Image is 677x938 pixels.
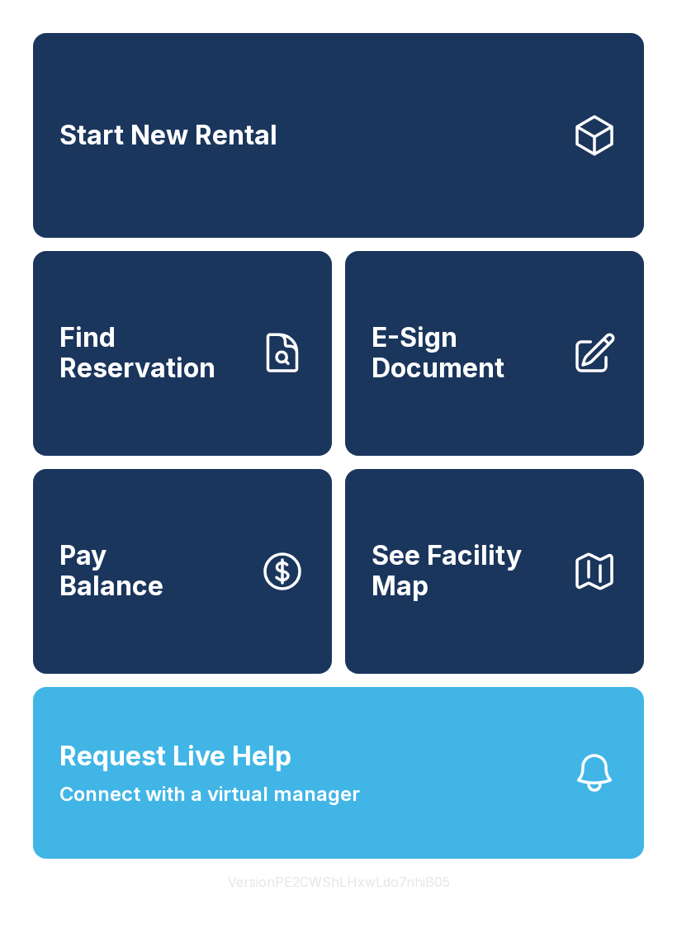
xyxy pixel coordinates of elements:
button: VersionPE2CWShLHxwLdo7nhiB05 [215,859,463,905]
button: Request Live HelpConnect with a virtual manager [33,687,644,859]
span: Find Reservation [59,323,246,383]
a: PayBalance [33,469,332,674]
span: E-Sign Document [372,323,558,383]
span: Pay Balance [59,541,163,601]
span: See Facility Map [372,541,558,601]
a: E-Sign Document [345,251,644,456]
a: Start New Rental [33,33,644,238]
span: Start New Rental [59,121,277,151]
span: Request Live Help [59,737,291,776]
a: Find Reservation [33,251,332,456]
button: See Facility Map [345,469,644,674]
span: Connect with a virtual manager [59,779,360,809]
